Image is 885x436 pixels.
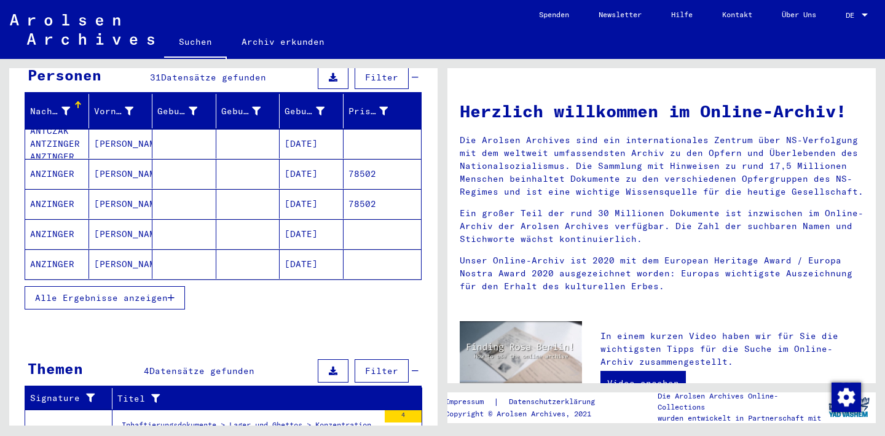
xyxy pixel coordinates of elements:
div: Vorname [94,101,152,121]
div: 4 [385,410,422,422]
span: 31 [150,72,161,83]
mat-header-cell: Geburtsname [152,94,216,128]
mat-cell: ANZINGER [25,189,89,219]
mat-cell: [PERSON_NAME] [89,249,153,279]
img: video.jpg [460,321,582,387]
div: Nachname [30,101,88,121]
mat-cell: 78502 [344,159,422,189]
div: Prisoner # [348,105,388,118]
mat-header-cell: Nachname [25,94,89,128]
img: Arolsen_neg.svg [10,14,154,45]
div: Geburtsname [157,105,197,118]
mat-cell: ANZINGER [25,219,89,249]
mat-header-cell: Geburt‏ [216,94,280,128]
mat-header-cell: Prisoner # [344,94,422,128]
p: Die Arolsen Archives sind ein internationales Zentrum über NS-Verfolgung mit dem weltweit umfasse... [460,134,863,198]
p: wurden entwickelt in Partnerschaft mit [658,413,822,424]
p: Unser Online-Archiv ist 2020 mit dem European Heritage Award / Europa Nostra Award 2020 ausgezeic... [460,254,863,293]
h1: Herzlich willkommen im Online-Archiv! [460,98,863,124]
mat-cell: ANZINGER [25,159,89,189]
span: Datensätze gefunden [161,72,266,83]
p: Copyright © Arolsen Archives, 2021 [445,408,610,419]
div: Prisoner # [348,101,407,121]
mat-cell: [DATE] [280,129,344,158]
button: Filter [355,359,409,383]
a: Datenschutzerklärung [499,395,610,408]
mat-cell: ANZINGER [25,249,89,279]
a: Suchen [164,27,227,59]
mat-cell: [PERSON_NAME] [89,219,153,249]
span: DE [846,11,859,20]
img: Zustimmung ändern [832,383,861,412]
div: Titel [117,392,391,405]
button: Alle Ergebnisse anzeigen [25,286,185,309]
mat-header-cell: Vorname [89,94,153,128]
mat-cell: [DATE] [280,189,344,219]
span: Filter [365,72,398,83]
p: Die Arolsen Archives Online-Collections [658,391,822,413]
p: Ein großer Teil der rund 30 Millionen Dokumente ist inzwischen im Online-Archiv der Arolsen Archi... [460,207,863,246]
div: Zustimmung ändern [831,382,860,411]
div: Signature [30,392,96,405]
mat-cell: [DATE] [280,219,344,249]
mat-cell: [PERSON_NAME] [89,189,153,219]
div: Signature [30,389,112,408]
mat-cell: 78502 [344,189,422,219]
span: 4 [144,365,149,376]
mat-cell: [DATE] [280,249,344,279]
div: Geburt‏ [221,105,261,118]
mat-cell: ANTCZAK ANTZINGER ANZINGER [25,129,89,158]
span: Datensätze gefunden [149,365,254,376]
div: Vorname [94,105,134,118]
mat-cell: [DATE] [280,159,344,189]
span: Filter [365,365,398,376]
div: Geburtsdatum [285,101,343,121]
div: Themen [28,357,83,380]
button: Filter [355,66,409,89]
div: Nachname [30,105,70,118]
mat-cell: [PERSON_NAME] [89,159,153,189]
p: In einem kurzen Video haben wir für Sie die wichtigsten Tipps für die Suche im Online-Archiv zusa... [600,330,863,368]
a: Impressum [445,395,494,408]
span: Alle Ergebnisse anzeigen [35,292,168,303]
div: Geburtsdatum [285,105,324,118]
div: Geburtsname [157,101,216,121]
mat-cell: [PERSON_NAME] [89,129,153,158]
a: Archiv erkunden [227,27,339,56]
a: Video ansehen [600,371,686,395]
div: | [445,395,610,408]
div: Personen [28,64,101,86]
div: Titel [117,389,407,408]
img: yv_logo.png [826,392,872,422]
mat-header-cell: Geburtsdatum [280,94,344,128]
div: Geburt‏ [221,101,280,121]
